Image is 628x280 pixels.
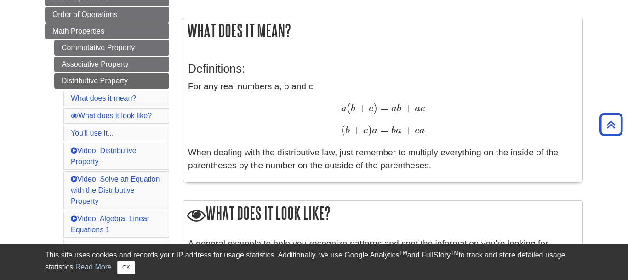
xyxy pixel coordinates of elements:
span: ) [368,124,372,136]
span: ) [373,102,377,114]
span: ( [341,124,345,136]
sup: TM [451,250,458,256]
span: + [355,102,366,114]
span: a [412,103,420,114]
a: Order of Operations [45,7,169,23]
span: a [372,126,377,136]
span: b [397,103,401,114]
a: Distributive Property [54,73,169,89]
span: a [341,103,347,114]
a: What does it mean? [71,94,136,102]
a: Video: Distributive Property [71,147,137,166]
a: Math Properties [45,23,169,39]
h3: Definitions: [188,62,578,75]
a: Video: Algebra: Linear Equations 2 [71,243,149,262]
span: a [396,126,401,136]
a: Commutative Property [54,40,169,56]
span: + [401,102,412,114]
span: b [388,126,396,136]
p: A general example to help you recognize patterns and spot the information you're looking for [188,237,578,251]
h2: What does it mean? [183,18,582,43]
div: This site uses cookies and records your IP address for usage statistics. Additionally, we use Goo... [45,250,583,274]
span: + [401,124,412,136]
button: Close [117,261,135,274]
span: = [377,102,388,114]
span: Math Properties [52,27,104,35]
a: Read More [75,263,112,271]
span: + [350,124,360,136]
span: c [366,103,373,114]
span: = [377,124,388,136]
span: Order of Operations [52,11,117,18]
a: Associative Property [54,57,169,72]
span: b [351,103,355,114]
span: b [345,126,350,136]
p: For any real numbers a, b and c When dealing with the distributive law, just remember to multiply... [188,80,578,173]
a: What does it look like? [71,112,152,120]
a: You'll use it... [71,129,114,137]
a: Video: Solve an Equation with the Distributive Property [71,175,160,205]
sup: TM [399,250,407,256]
span: ( [347,102,351,114]
h2: What does it look like? [183,201,582,227]
span: c [412,126,419,136]
span: c [361,126,368,136]
span: c [420,103,425,114]
span: a [419,126,425,136]
span: a [388,103,397,114]
a: Video: Algebra: Linear Equations 1 [71,215,149,234]
a: Back to Top [596,118,626,131]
